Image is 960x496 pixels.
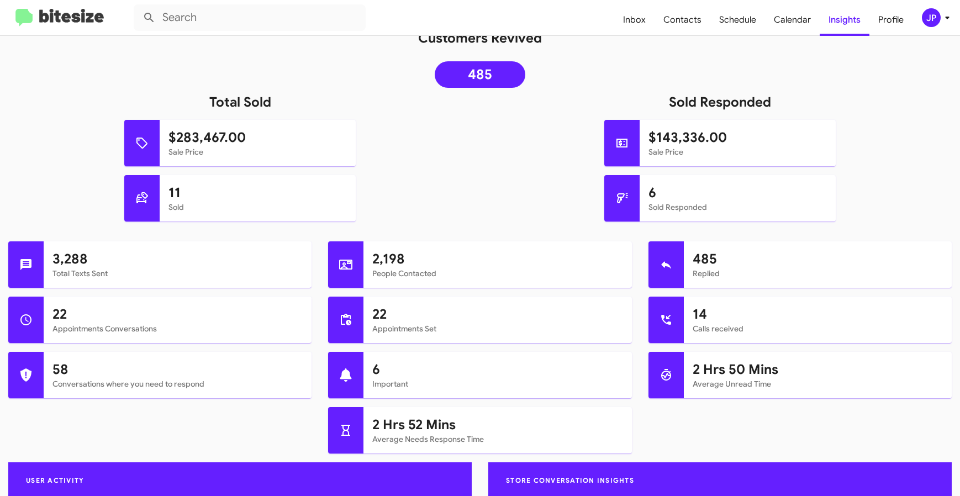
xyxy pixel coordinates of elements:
[648,129,827,146] h1: $143,336.00
[765,4,820,36] a: Calendar
[648,202,827,213] mat-card-subtitle: Sold Responded
[52,268,303,279] mat-card-subtitle: Total Texts Sent
[168,146,347,157] mat-card-subtitle: Sale Price
[134,4,366,31] input: Search
[372,250,623,268] h1: 2,198
[372,323,623,334] mat-card-subtitle: Appointments Set
[869,4,912,36] a: Profile
[693,323,943,334] mat-card-subtitle: Calls received
[693,361,943,378] h1: 2 Hrs 50 Mins
[372,361,623,378] h1: 6
[693,378,943,389] mat-card-subtitle: Average Unread Time
[693,268,943,279] mat-card-subtitle: Replied
[168,184,347,202] h1: 11
[497,476,643,484] span: Store Conversation Insights
[168,129,347,146] h1: $283,467.00
[372,305,623,323] h1: 22
[372,416,623,434] h1: 2 Hrs 52 Mins
[52,361,303,378] h1: 58
[372,434,623,445] mat-card-subtitle: Average Needs Response Time
[52,305,303,323] h1: 22
[693,250,943,268] h1: 485
[52,378,303,389] mat-card-subtitle: Conversations where you need to respond
[648,146,827,157] mat-card-subtitle: Sale Price
[922,8,941,27] div: JP
[693,305,943,323] h1: 14
[710,4,765,36] a: Schedule
[820,4,869,36] a: Insights
[168,202,347,213] mat-card-subtitle: Sold
[614,4,655,36] a: Inbox
[655,4,710,36] a: Contacts
[648,184,827,202] h1: 6
[372,378,623,389] mat-card-subtitle: Important
[912,8,948,27] button: JP
[52,323,303,334] mat-card-subtitle: Appointments Conversations
[480,93,960,111] h1: Sold Responded
[468,69,492,80] span: 485
[372,268,623,279] mat-card-subtitle: People Contacted
[52,250,303,268] h1: 3,288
